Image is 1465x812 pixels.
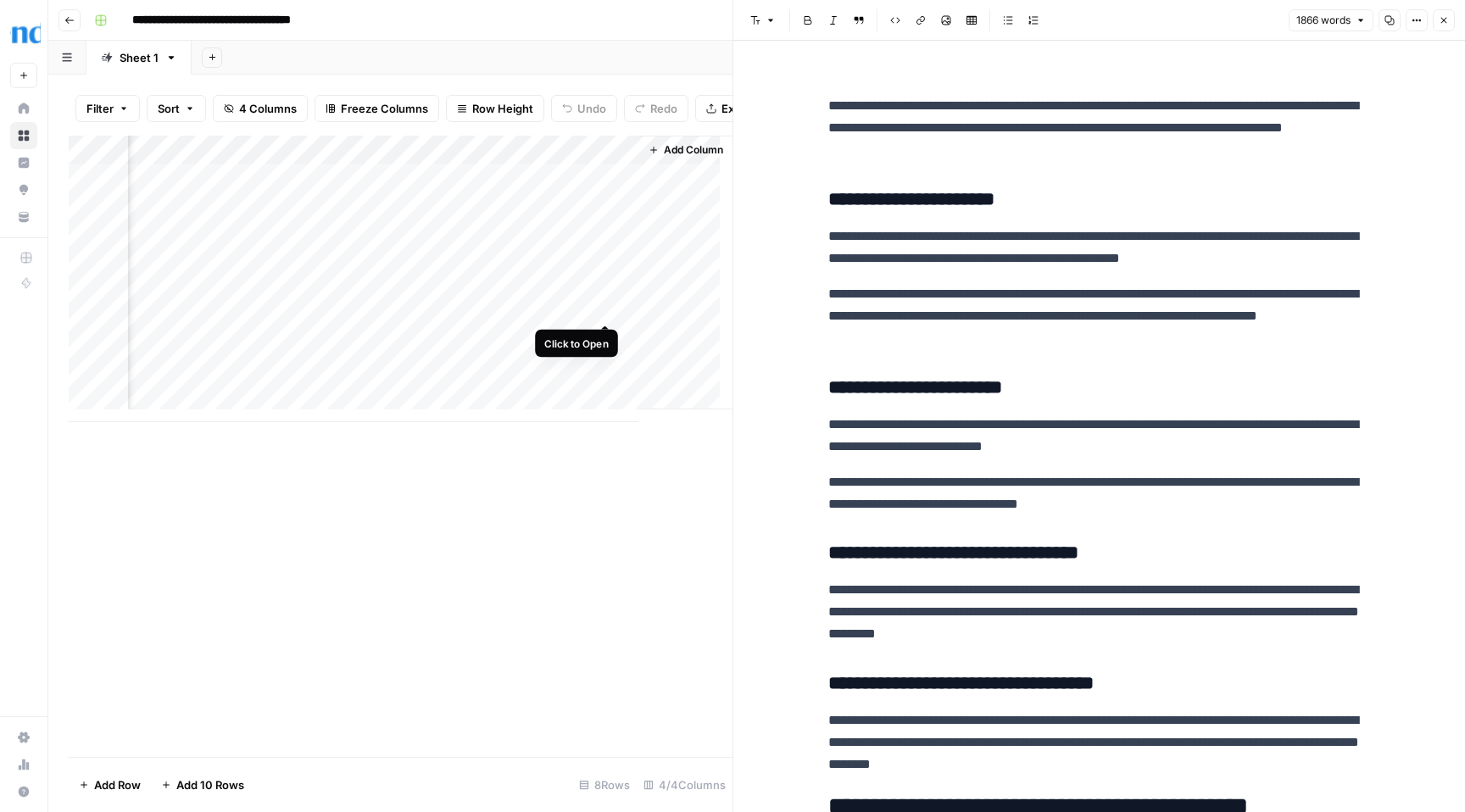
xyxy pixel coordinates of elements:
span: Export CSV [721,100,782,117]
span: Filter [86,100,114,117]
a: Sheet 1 [86,41,192,75]
button: Add 10 Rows [151,771,254,798]
span: Redo [650,100,677,117]
button: Add Row [69,771,151,798]
span: Add Row [94,776,141,793]
a: Home [10,95,37,122]
span: 4 Columns [239,100,297,117]
button: 1866 words [1289,9,1373,31]
span: Row Height [472,100,533,117]
button: Undo [551,95,617,122]
button: Redo [624,95,688,122]
button: Export CSV [695,95,793,122]
button: Filter [75,95,140,122]
span: Sort [158,100,180,117]
span: Add Column [664,142,723,158]
button: Help + Support [10,778,37,805]
span: Add 10 Rows [176,776,244,793]
span: Freeze Columns [341,100,428,117]
a: Settings [10,724,37,751]
a: Browse [10,122,37,149]
div: 4/4 Columns [637,771,732,798]
button: Row Height [446,95,544,122]
img: Opendoor Logo [10,19,41,50]
div: 8 Rows [572,771,637,798]
a: Opportunities [10,176,37,203]
div: Click to Open [545,336,610,351]
a: Usage [10,751,37,778]
button: Workspace: Opendoor [10,14,37,56]
div: Sheet 1 [120,49,159,66]
a: Insights [10,149,37,176]
button: 4 Columns [213,95,308,122]
button: Add Column [642,139,730,161]
a: Your Data [10,203,37,231]
span: Undo [577,100,606,117]
button: Sort [147,95,206,122]
span: 1866 words [1296,13,1351,28]
button: Freeze Columns [315,95,439,122]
